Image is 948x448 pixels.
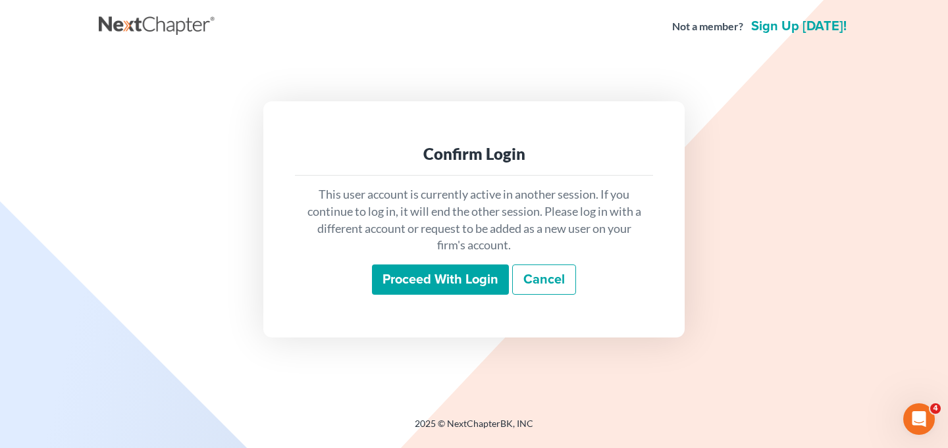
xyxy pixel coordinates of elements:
[372,264,509,295] input: Proceed with login
[305,143,643,164] div: Confirm Login
[672,19,743,34] strong: Not a member?
[305,186,643,254] p: This user account is currently active in another session. If you continue to log in, it will end ...
[903,403,935,435] iframe: Intercom live chat
[99,417,849,441] div: 2025 © NextChapterBK, INC
[930,403,941,414] span: 4
[512,264,576,295] a: Cancel
[749,20,849,33] a: Sign up [DATE]!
